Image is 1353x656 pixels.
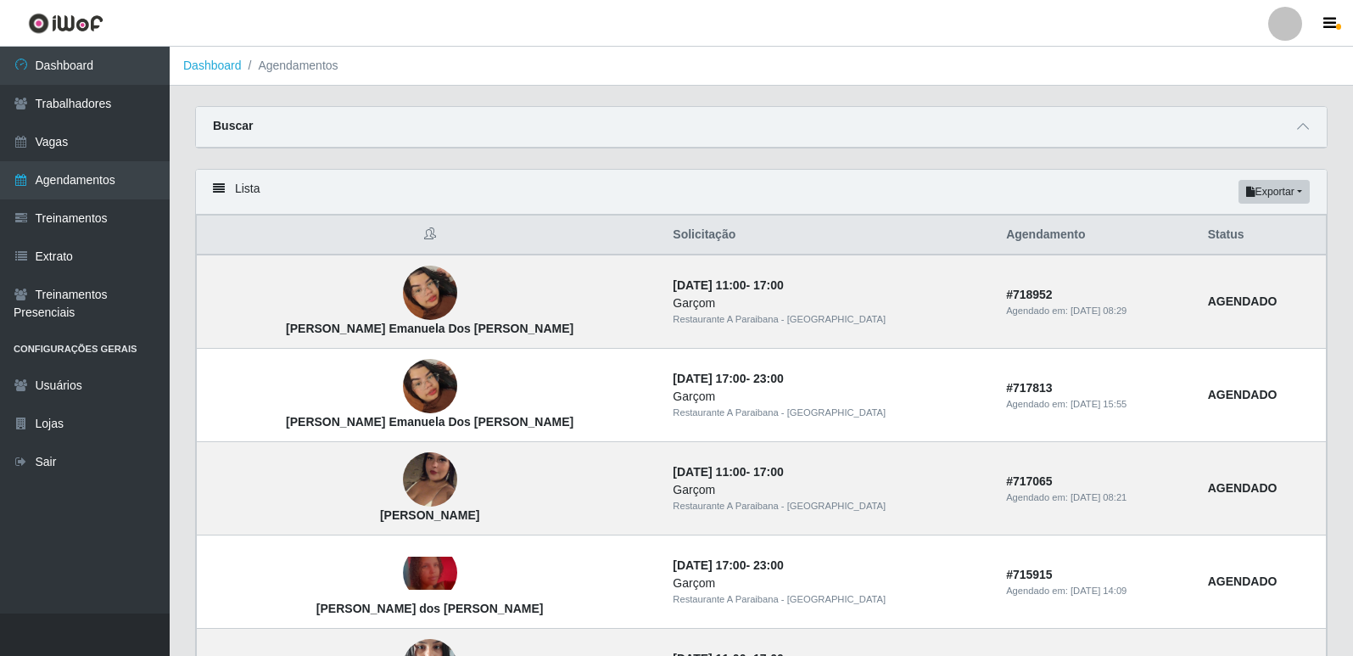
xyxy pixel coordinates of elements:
[403,432,457,529] img: Elaine Felipe da Silva
[1238,180,1310,204] button: Exportar
[673,481,986,499] div: Garçom
[1006,584,1188,598] div: Agendado em:
[673,499,986,513] div: Restaurante A Paraibana - [GEOGRAPHIC_DATA]
[996,216,1198,255] th: Agendamento
[1071,586,1127,596] time: [DATE] 14:09
[1071,399,1127,409] time: [DATE] 15:55
[183,59,242,72] a: Dashboard
[1208,388,1278,401] strong: AGENDADO
[28,13,103,34] img: CoreUI Logo
[196,170,1327,215] div: Lista
[673,372,783,385] strong: -
[753,278,784,292] time: 17:00
[170,47,1353,86] nav: breadcrumb
[1006,474,1053,488] strong: # 717065
[1006,491,1188,505] div: Agendado em:
[213,119,253,132] strong: Buscar
[673,465,746,479] time: [DATE] 11:00
[242,57,338,75] li: Agendamentos
[1208,575,1278,588] strong: AGENDADO
[316,602,544,615] strong: [PERSON_NAME] dos [PERSON_NAME]
[753,558,784,572] time: 23:00
[673,388,986,406] div: Garçom
[286,415,573,429] strong: [PERSON_NAME] Emanuela Dos [PERSON_NAME]
[663,216,996,255] th: Solicitação
[673,278,746,292] time: [DATE] 11:00
[1006,288,1053,301] strong: # 718952
[673,278,783,292] strong: -
[673,372,746,385] time: [DATE] 17:00
[403,338,457,435] img: Maria Emanuela Dos Santos Pereira
[673,558,746,572] time: [DATE] 17:00
[403,557,457,590] img: Beatriz Andrade dos Santos
[380,508,479,522] strong: [PERSON_NAME]
[286,322,573,335] strong: [PERSON_NAME] Emanuela Dos [PERSON_NAME]
[1208,481,1278,495] strong: AGENDADO
[1006,381,1053,395] strong: # 717813
[753,372,784,385] time: 23:00
[753,465,784,479] time: 17:00
[1071,492,1127,502] time: [DATE] 08:21
[673,575,986,592] div: Garçom
[1006,304,1188,318] div: Agendado em:
[673,558,783,572] strong: -
[1006,568,1053,581] strong: # 715915
[673,465,783,479] strong: -
[673,312,986,327] div: Restaurante A Paraibana - [GEOGRAPHIC_DATA]
[1006,397,1188,412] div: Agendado em:
[673,592,986,607] div: Restaurante A Paraibana - [GEOGRAPHIC_DATA]
[1071,306,1127,316] time: [DATE] 08:29
[403,244,457,341] img: Maria Emanuela Dos Santos Pereira
[1208,294,1278,308] strong: AGENDADO
[1198,216,1327,255] th: Status
[673,406,986,420] div: Restaurante A Paraibana - [GEOGRAPHIC_DATA]
[673,294,986,312] div: Garçom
